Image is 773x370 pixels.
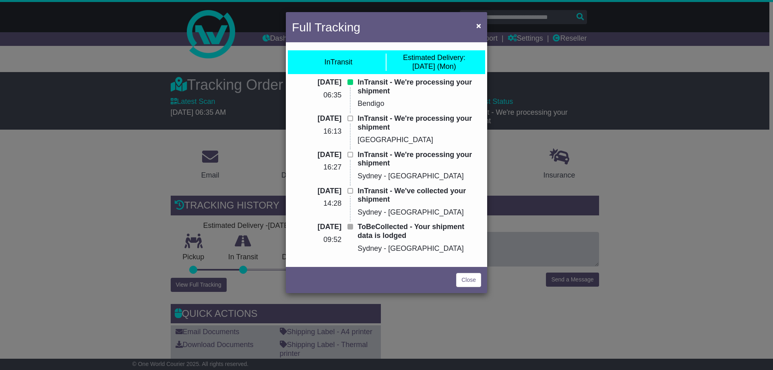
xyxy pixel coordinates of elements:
[358,114,481,132] p: InTransit - We're processing your shipment
[292,18,360,36] h4: Full Tracking
[292,127,341,136] p: 16:13
[292,199,341,208] p: 14:28
[358,78,481,95] p: InTransit - We're processing your shipment
[358,99,481,108] p: Bendigo
[476,21,481,30] span: ×
[358,136,481,145] p: [GEOGRAPHIC_DATA]
[358,172,481,181] p: Sydney - [GEOGRAPHIC_DATA]
[472,17,485,34] button: Close
[292,151,341,159] p: [DATE]
[292,163,341,172] p: 16:27
[292,78,341,87] p: [DATE]
[403,54,465,71] div: [DATE] (Mon)
[324,58,352,67] div: InTransit
[403,54,465,62] span: Estimated Delivery:
[292,223,341,232] p: [DATE]
[358,151,481,168] p: InTransit - We're processing your shipment
[292,236,341,244] p: 09:52
[358,208,481,217] p: Sydney - [GEOGRAPHIC_DATA]
[292,114,341,123] p: [DATE]
[358,187,481,204] p: InTransit - We've collected your shipment
[456,273,481,287] a: Close
[358,223,481,240] p: ToBeCollected - Your shipment data is lodged
[358,244,481,253] p: Sydney - [GEOGRAPHIC_DATA]
[292,91,341,100] p: 06:35
[292,187,341,196] p: [DATE]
